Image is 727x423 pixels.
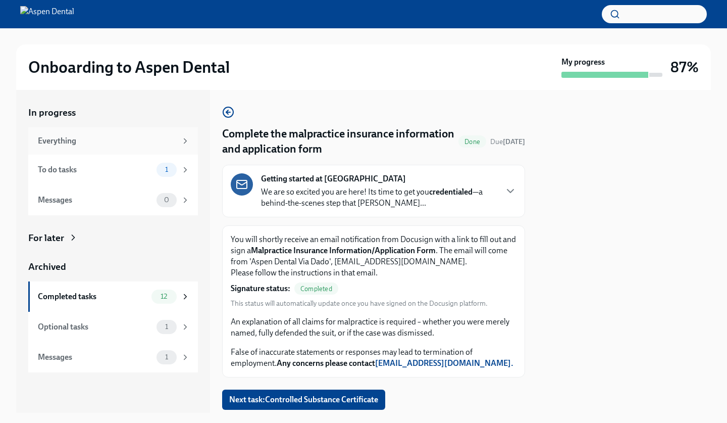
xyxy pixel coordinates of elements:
span: 1 [159,166,174,173]
a: To do tasks1 [28,155,198,185]
strong: Malpractice Insurance Information/Application Form [251,246,436,255]
div: Messages [38,352,152,363]
p: An explanation of all claims for malpractice is required – whether you were merely named, fully d... [231,316,516,339]
span: Done [458,138,486,146]
p: False of inaccurate statements or responses may lead to termination of employment. [231,347,516,369]
span: Next task : Controlled Substance Certificate [229,395,378,405]
strong: credentialed [429,187,473,197]
img: Aspen Dental [20,6,74,22]
a: Messages1 [28,342,198,372]
span: 0 [158,196,175,204]
h2: Onboarding to Aspen Dental [28,57,230,77]
p: You will shortly receive an email notification from Docusign with a link to fill out and sign a .... [231,234,516,278]
span: Completed [294,285,338,293]
p: We are so excited you are here! Its time to get you —a behind-the-scenes step that [PERSON_NAME]... [261,186,496,209]
div: Everything [38,135,177,147]
div: For later [28,231,64,245]
strong: Getting started at [GEOGRAPHIC_DATA] [261,173,406,184]
a: [EMAIL_ADDRESS][DOMAIN_NAME]. [375,358,513,368]
a: Completed tasks12 [28,281,198,312]
span: 12 [154,293,173,300]
span: This status will automatically update once you have signed on the Docusign platform. [231,299,488,308]
div: To do tasks [38,164,152,175]
strong: My progress [561,57,605,68]
span: 1 [159,353,174,361]
span: 1 [159,323,174,331]
a: Archived [28,260,198,273]
strong: Signature status: [231,283,290,294]
button: Next task:Controlled Substance Certificate [222,390,385,410]
strong: Any concerns please contact [277,358,513,368]
div: Messages [38,195,152,206]
a: For later [28,231,198,245]
a: In progress [28,106,198,119]
a: Messages0 [28,185,198,215]
div: Optional tasks [38,321,152,333]
span: April 10th, 2025 09:00 [490,137,525,147]
strong: [DATE] [503,137,525,146]
div: Completed tasks [38,291,147,302]
span: Due [490,137,525,146]
a: Optional tasks1 [28,312,198,342]
a: Everything [28,127,198,155]
h4: Complete the malpractice insurance information and application form [222,126,454,157]
h3: 87% [670,58,699,76]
